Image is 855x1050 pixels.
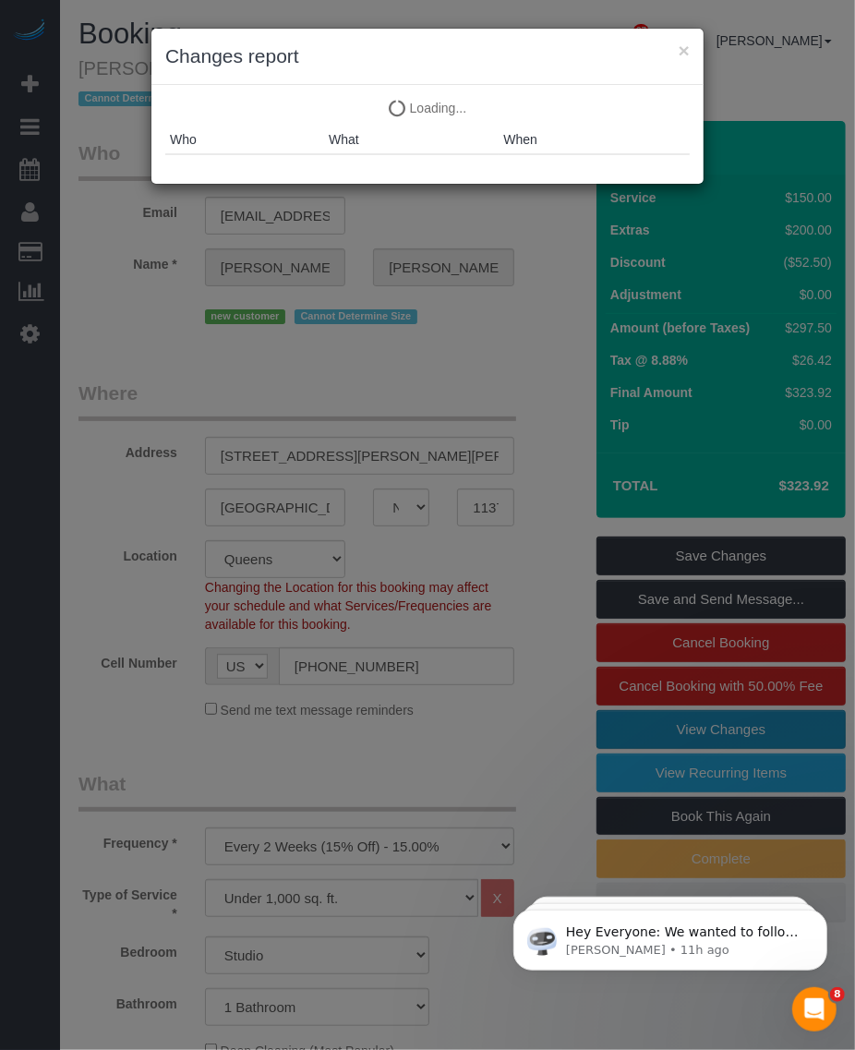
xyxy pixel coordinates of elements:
[80,54,316,252] span: Hey Everyone: We wanted to follow up and let you know we have been closely monitoring the account...
[165,42,690,70] h3: Changes report
[830,987,845,1002] span: 8
[486,871,855,1000] iframe: Intercom notifications message
[151,29,704,184] sui-modal: Changes report
[792,987,837,1032] iframe: Intercom live chat
[499,126,690,154] th: When
[679,41,690,60] button: ×
[165,99,690,117] p: Loading...
[324,126,499,154] th: What
[165,126,324,154] th: Who
[80,71,319,88] p: Message from Ellie, sent 11h ago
